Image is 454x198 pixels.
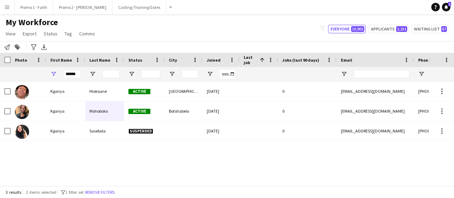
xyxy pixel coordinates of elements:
button: Remove filters [84,188,116,196]
button: Open Filter Menu [128,71,135,77]
button: Everyone10,901 [328,25,366,33]
app-action-btn: Notify workforce [3,43,11,51]
input: First Name Filter Input [63,70,81,78]
a: 1 [442,3,450,11]
input: Joined Filter Input [220,70,235,78]
div: [DATE] [203,121,239,141]
a: Export [20,29,39,38]
span: Comms [79,30,95,37]
button: Open Filter Menu [169,71,175,77]
a: Comms [76,29,98,38]
div: Hlokoane [85,81,124,101]
div: Sasebola [85,121,124,141]
span: First Name [50,57,72,63]
span: Last Name [89,57,110,63]
a: Tag [62,29,75,38]
span: Export [23,30,37,37]
span: City [169,57,177,63]
span: Active [128,109,150,114]
span: 2,231 [396,26,407,32]
button: Promo 2 - [PERSON_NAME] [53,0,112,14]
span: 10,901 [351,26,364,32]
div: 0 [278,81,337,101]
span: 67 [441,26,447,32]
div: [EMAIL_ADDRESS][DOMAIN_NAME] [337,101,414,121]
div: Kganya [46,101,85,121]
span: Joined [207,57,221,63]
div: [EMAIL_ADDRESS][DOMAIN_NAME] [337,81,414,101]
img: Kganya Mohoboko [15,105,29,119]
button: Promo 1 - Faith [15,0,53,14]
img: Kganya Hlokoane [15,85,29,99]
button: Open Filter Menu [418,71,425,77]
app-action-btn: Export XLSX [40,43,48,51]
span: 1 [448,2,451,6]
div: [DATE] [203,81,239,101]
div: Botshabelo [165,101,203,121]
button: Casting/Training Dates [112,0,166,14]
span: Active [128,89,150,94]
span: Jobs (last 90 days) [282,57,319,63]
div: [DATE] [203,101,239,121]
div: 0 [278,101,337,121]
span: Phone [418,57,431,63]
div: Mohoboko [85,101,124,121]
span: Suspended [128,129,153,134]
div: [GEOGRAPHIC_DATA] [165,81,203,101]
span: Photo [15,57,27,63]
input: Email Filter Input [354,70,410,78]
input: Status Filter Input [141,70,160,78]
div: Kganya [46,81,85,101]
app-action-btn: Advanced filters [29,43,38,51]
span: Email [341,57,352,63]
button: Open Filter Menu [89,71,96,77]
span: 2 items selected [26,189,56,195]
span: Status [44,30,57,37]
input: City Filter Input [182,70,198,78]
app-action-btn: Add to tag [13,43,22,51]
button: Open Filter Menu [341,71,347,77]
span: My Workforce [6,17,58,28]
div: Kganya [46,121,85,141]
button: Applicants2,231 [369,25,409,33]
button: Open Filter Menu [50,71,57,77]
button: Open Filter Menu [207,71,213,77]
span: Status [128,57,142,63]
span: Tag [65,30,72,37]
span: Last job [244,55,257,65]
span: 1 filter set [65,189,84,195]
img: Kganya Sasebola [15,125,29,139]
a: View [3,29,18,38]
div: [EMAIL_ADDRESS][DOMAIN_NAME] [337,121,414,141]
button: Waiting list67 [411,25,448,33]
input: Last Name Filter Input [102,70,120,78]
a: Status [41,29,60,38]
div: 0 [278,121,337,141]
span: View [6,30,16,37]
